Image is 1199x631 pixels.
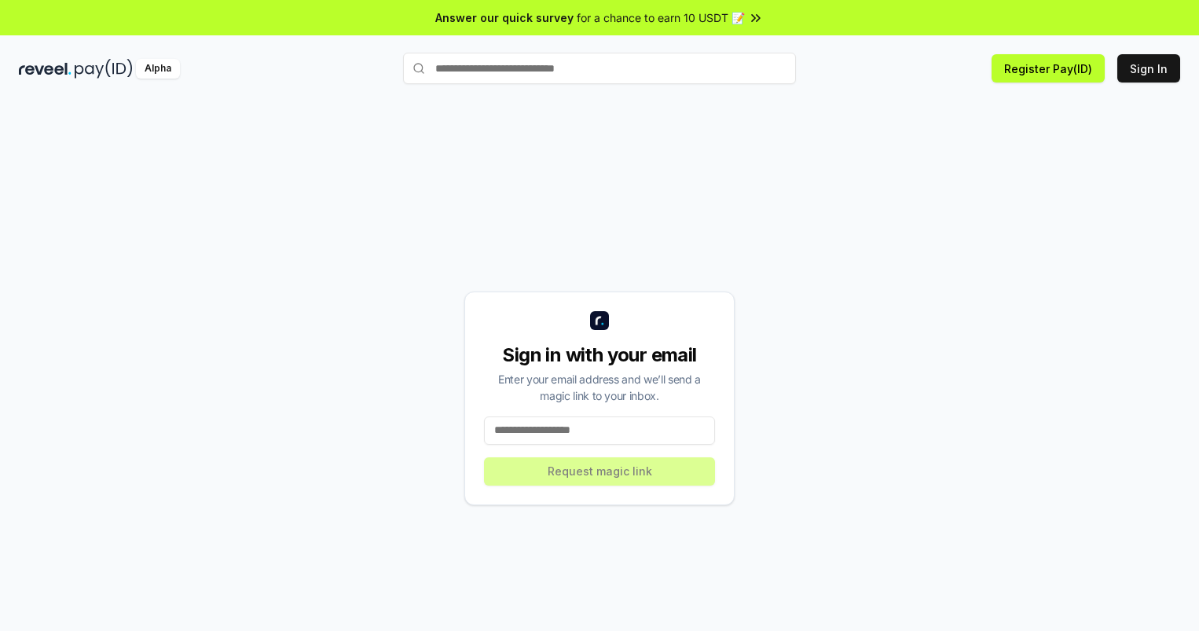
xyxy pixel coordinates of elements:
img: logo_small [590,311,609,330]
div: Alpha [136,59,180,79]
img: reveel_dark [19,59,71,79]
span: Answer our quick survey [435,9,574,26]
div: Enter your email address and we’ll send a magic link to your inbox. [484,371,715,404]
img: pay_id [75,59,133,79]
button: Sign In [1117,54,1180,83]
div: Sign in with your email [484,343,715,368]
button: Register Pay(ID) [992,54,1105,83]
span: for a chance to earn 10 USDT 📝 [577,9,745,26]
